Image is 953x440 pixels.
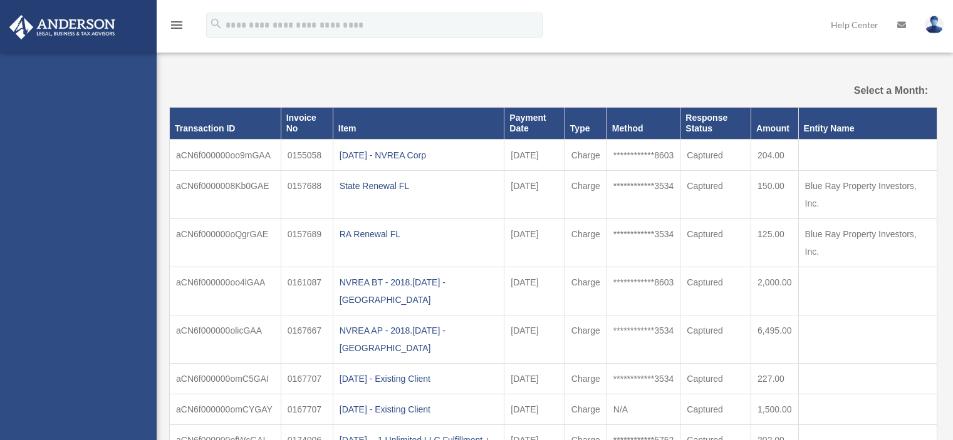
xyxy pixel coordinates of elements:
td: Captured [680,363,751,394]
th: Payment Date [504,108,565,140]
td: Charge [565,315,607,363]
td: 2,000.00 [751,267,799,315]
div: [DATE] - Existing Client [340,370,498,387]
div: State Renewal FL [340,177,498,195]
td: aCN6f0000008Kb0GAE [170,170,281,218]
td: [DATE] [504,140,565,171]
a: menu [169,22,184,33]
th: Amount [751,108,799,140]
i: menu [169,18,184,33]
td: Blue Ray Property Investors, Inc. [798,218,937,267]
div: NVREA AP - 2018.[DATE] - [GEOGRAPHIC_DATA] [340,322,498,357]
td: Charge [565,363,607,394]
td: Charge [565,140,607,171]
td: 204.00 [751,140,799,171]
td: Charge [565,218,607,267]
td: N/A [607,394,680,424]
td: aCN6f000000oQgrGAE [170,218,281,267]
th: Transaction ID [170,108,281,140]
label: Select a Month: [819,82,928,100]
td: Captured [680,394,751,424]
td: Captured [680,140,751,171]
i: search [209,17,223,31]
th: Response Status [680,108,751,140]
td: 1,500.00 [751,394,799,424]
img: User Pic [925,16,944,34]
td: [DATE] [504,218,565,267]
td: 0157688 [281,170,333,218]
td: aCN6f000000olicGAA [170,315,281,363]
td: 227.00 [751,363,799,394]
td: 0157689 [281,218,333,267]
td: 0161087 [281,267,333,315]
td: 0167707 [281,363,333,394]
td: [DATE] [504,315,565,363]
td: 125.00 [751,218,799,267]
th: Method [607,108,680,140]
div: [DATE] - Existing Client [340,401,498,418]
td: [DATE] [504,170,565,218]
td: Captured [680,267,751,315]
td: 150.00 [751,170,799,218]
td: 0167667 [281,315,333,363]
td: Charge [565,394,607,424]
td: [DATE] [504,363,565,394]
div: RA Renewal FL [340,225,498,243]
td: [DATE] [504,394,565,424]
td: Captured [680,218,751,267]
div: NVREA BT - 2018.[DATE] - [GEOGRAPHIC_DATA] [340,274,498,309]
td: 0155058 [281,140,333,171]
td: 6,495.00 [751,315,799,363]
img: Anderson Advisors Platinum Portal [6,15,119,39]
td: [DATE] [504,267,565,315]
td: Charge [565,170,607,218]
td: aCN6f000000oo4lGAA [170,267,281,315]
td: Charge [565,267,607,315]
td: aCN6f000000omCYGAY [170,394,281,424]
td: aCN6f000000oo9mGAA [170,140,281,171]
td: aCN6f000000omC5GAI [170,363,281,394]
th: Type [565,108,607,140]
th: Item [333,108,504,140]
td: Blue Ray Property Investors, Inc. [798,170,937,218]
div: [DATE] - NVREA Corp [340,146,498,164]
td: Captured [680,315,751,363]
td: Captured [680,170,751,218]
th: Entity Name [798,108,937,140]
td: 0167707 [281,394,333,424]
th: Invoice No [281,108,333,140]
